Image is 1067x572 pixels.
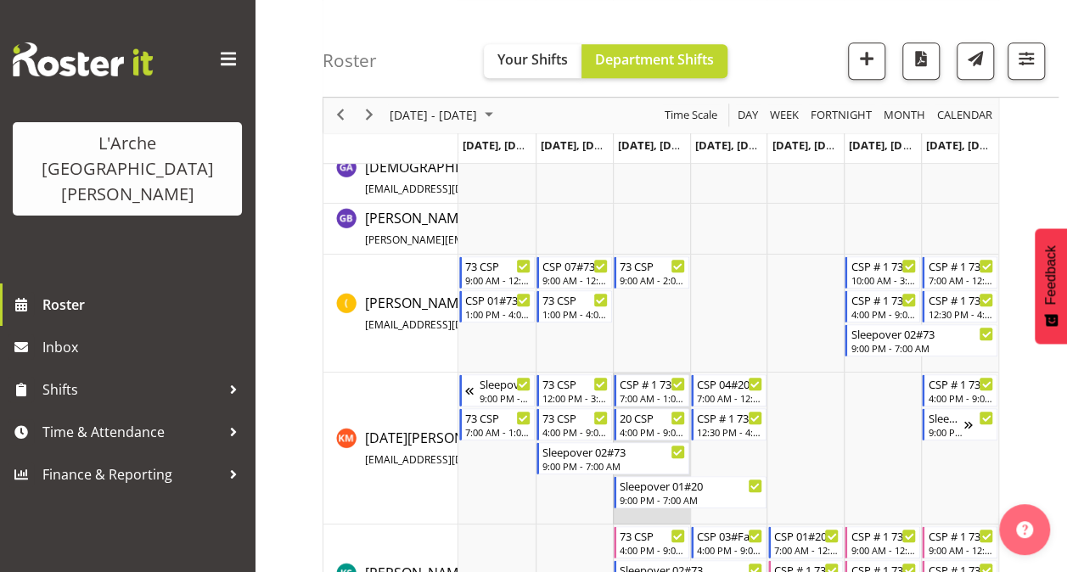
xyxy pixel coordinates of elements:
div: next period [355,98,384,133]
div: Sleepover 02#73 [851,325,993,342]
div: 73 CSP [620,527,685,544]
button: Timeline Day [735,105,761,126]
div: 9:00 PM - 7:00 AM [928,425,963,439]
span: Day [736,105,760,126]
div: Kartik Mahajan"s event - 20 CSP Begin From Wednesday, October 15, 2025 at 4:00:00 PM GMT+13:00 En... [614,408,689,440]
div: Sleepover 02#73 [542,443,685,460]
button: Fortnight [808,105,875,126]
div: 9:00 PM - 7:00 AM [851,341,993,355]
div: 20 CSP [620,409,685,426]
div: Kartik Mahajan"s event - Sleepover 02#73 Begin From Sunday, October 19, 2025 at 9:00:00 PM GMT+13... [922,408,997,440]
div: Kartik Mahajan"s event - CSP # 1 73 Begin From Wednesday, October 15, 2025 at 7:00:00 AM GMT+13:0... [614,374,689,407]
span: Month [882,105,927,126]
div: Katherine Shaw"s event - CSP 03#Farm Begin From Thursday, October 16, 2025 at 4:00:00 PM GMT+13:0... [691,526,767,558]
button: Filter Shifts [1008,42,1045,80]
span: Department Shifts [595,50,714,69]
span: [PERSON_NAME] ([PERSON_NAME]) [PERSON_NAME] [365,294,696,333]
div: 4:00 PM - 9:00 PM [620,543,685,557]
div: Harsimran (Gill) Singh"s event - 73 CSP Begin From Tuesday, October 14, 2025 at 1:00:00 PM GMT+13... [536,290,612,322]
div: 1:00 PM - 4:00 PM [542,307,608,321]
div: CSP # 1 73 [928,375,993,392]
div: CSP 01#73 [465,291,531,308]
div: 9:00 PM - 7:00 AM [542,459,685,473]
button: October 2025 [387,105,501,126]
div: Kartik Mahajan"s event - 73 CSP Begin From Tuesday, October 14, 2025 at 4:00:00 PM GMT+13:00 Ends... [536,408,612,440]
button: Department Shifts [581,44,727,78]
span: [EMAIL_ADDRESS][DOMAIN_NAME] [365,317,534,332]
div: Harsimran (Gill) Singh"s event - Sleepover 02#73 Begin From Saturday, October 18, 2025 at 9:00:00... [845,324,997,356]
div: CSP # 1 73 [851,257,916,274]
span: [DATE], [DATE] [926,137,1003,153]
a: [PERSON_NAME][PERSON_NAME][EMAIL_ADDRESS][DOMAIN_NAME][PERSON_NAME] [365,208,761,249]
span: Shifts [42,377,221,402]
div: 7:00 AM - 12:00 PM [928,273,993,287]
td: Harsimran (Gill) Singh resource [323,255,458,373]
span: Time & Attendance [42,419,221,445]
a: [DEMOGRAPHIC_DATA] Catangui[EMAIL_ADDRESS][DOMAIN_NAME] [365,157,602,198]
img: Rosterit website logo [13,42,153,76]
div: 73 CSP [542,291,608,308]
button: Month [935,105,996,126]
div: 7:00 AM - 1:00 PM [620,391,685,405]
div: Harsimran (Gill) Singh"s event - CSP # 1 73 Begin From Sunday, October 19, 2025 at 12:30:00 PM GM... [922,290,997,322]
span: calendar [935,105,994,126]
div: Kartik Mahajan"s event - CSP # 1 73 Begin From Thursday, October 16, 2025 at 12:30:00 PM GMT+13:0... [691,408,767,440]
div: 73 CSP [620,257,685,274]
div: Harsimran (Gill) Singh"s event - CSP # 1 73 Begin From Saturday, October 18, 2025 at 10:00:00 AM ... [845,256,920,289]
div: Harsimran (Gill) Singh"s event - 73 CSP Begin From Wednesday, October 15, 2025 at 9:00:00 AM GMT+... [614,256,689,289]
div: Katherine Shaw"s event - 73 CSP Begin From Wednesday, October 15, 2025 at 4:00:00 PM GMT+13:00 En... [614,526,689,558]
div: CSP 03#Farm [697,527,762,544]
span: [DATE], [DATE] [849,137,926,153]
div: 7:00 AM - 1:00 PM [465,425,531,439]
div: 9:00 PM - 7:00 AM [620,493,762,507]
div: 9:00 PM - 7:00 AM [480,391,531,405]
button: Your Shifts [484,44,581,78]
div: L'Arche [GEOGRAPHIC_DATA][PERSON_NAME] [30,131,225,207]
div: 10:00 AM - 3:00 PM [851,273,916,287]
div: CSP # 1 73 [697,409,762,426]
div: 4:00 PM - 9:00 PM [928,391,993,405]
span: [DATE], [DATE] [618,137,695,153]
div: Sleepover 01#20 [620,477,762,494]
div: CSP 01#20 [774,527,840,544]
div: CSP 04#20 [697,375,762,392]
div: Kartik Mahajan"s event - CSP 04#20 Begin From Thursday, October 16, 2025 at 7:00:00 AM GMT+13:00 ... [691,374,767,407]
span: Roster [42,292,246,317]
span: Finance & Reporting [42,462,221,487]
div: 12:00 PM - 3:30 PM [542,391,608,405]
span: Week [768,105,800,126]
div: Kartik Mahajan"s event - Sleepover 02#73 Begin From Sunday, October 12, 2025 at 9:00:00 PM GMT+13... [459,374,535,407]
span: Feedback [1043,245,1059,305]
div: 7:00 AM - 12:00 PM [774,543,840,557]
button: Time Scale [662,105,721,126]
span: Your Shifts [497,50,568,69]
div: 4:00 PM - 9:00 PM [620,425,685,439]
div: CSP # 1 73 [928,527,993,544]
div: Sleepover 02#73 [928,409,963,426]
div: Kartik Mahajan"s event - 73 CSP Begin From Monday, October 13, 2025 at 7:00:00 AM GMT+13:00 Ends ... [459,408,535,440]
div: 4:00 PM - 9:00 PM [851,307,916,321]
button: Next [358,105,381,126]
div: 9:00 AM - 12:30 PM [542,273,608,287]
span: [DATE], [DATE] [772,137,849,153]
div: 9:00 AM - 2:00 PM [620,273,685,287]
div: CSP 07#73 [542,257,608,274]
div: Kartik Mahajan"s event - Sleepover 02#73 Begin From Tuesday, October 14, 2025 at 9:00:00 PM GMT+1... [536,442,689,474]
td: Gillian Bradshaw resource [323,204,458,255]
td: Kartik Mahajan resource [323,373,458,524]
div: Katherine Shaw"s event - CSP 01#20 Begin From Friday, October 17, 2025 at 7:00:00 AM GMT+13:00 En... [768,526,844,558]
div: 73 CSP [465,409,531,426]
span: [DATE], [DATE] [695,137,772,153]
div: CSP # 1 73 [851,291,916,308]
div: October 13 - 19, 2025 [384,98,503,133]
div: 9:00 AM - 12:30 PM [465,273,531,287]
div: Harsimran (Gill) Singh"s event - CSP 07#73 Begin From Tuesday, October 14, 2025 at 9:00:00 AM GMT... [536,256,612,289]
div: 73 CSP [542,409,608,426]
span: [DATE] - [DATE] [388,105,479,126]
span: [EMAIL_ADDRESS][DOMAIN_NAME] [365,452,534,467]
span: [DATE], [DATE] [541,137,618,153]
span: [PERSON_NAME][EMAIL_ADDRESS][DOMAIN_NAME][PERSON_NAME] [365,233,694,247]
span: [PERSON_NAME] [365,209,761,248]
div: Katherine Shaw"s event - CSP # 1 73 Begin From Saturday, October 18, 2025 at 9:00:00 AM GMT+13:00... [845,526,920,558]
div: Sleepover 02#73 [480,375,531,392]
